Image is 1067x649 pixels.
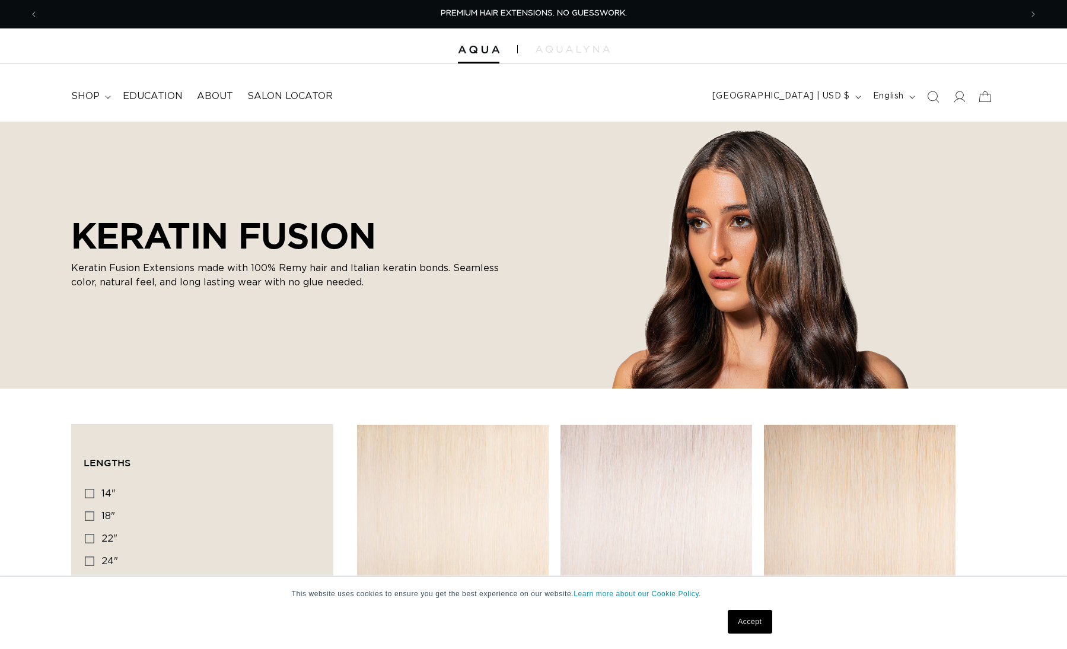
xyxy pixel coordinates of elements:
[240,83,340,110] a: Salon Locator
[101,556,118,566] span: 24"
[705,85,866,108] button: [GEOGRAPHIC_DATA] | USD $
[441,9,627,17] span: PREMIUM HAIR EXTENSIONS. NO GUESSWORK.
[458,46,499,54] img: Aqua Hair Extensions
[64,83,116,110] summary: shop
[84,437,321,479] summary: Lengths (0 selected)
[101,489,116,498] span: 14"
[101,511,115,521] span: 18"
[536,46,610,53] img: aqualyna.com
[873,90,904,103] span: English
[101,534,117,543] span: 22"
[71,261,522,289] p: Keratin Fusion Extensions made with 100% Remy hair and Italian keratin bonds. Seamless color, nat...
[21,3,47,26] button: Previous announcement
[574,590,701,598] a: Learn more about our Cookie Policy.
[866,85,920,108] button: English
[116,83,190,110] a: Education
[197,90,233,103] span: About
[712,90,850,103] span: [GEOGRAPHIC_DATA] | USD $
[1020,3,1046,26] button: Next announcement
[728,610,772,634] a: Accept
[71,215,522,256] h2: KERATIN FUSION
[920,84,946,110] summary: Search
[247,90,333,103] span: Salon Locator
[84,457,130,468] span: Lengths
[190,83,240,110] a: About
[123,90,183,103] span: Education
[71,90,100,103] span: shop
[292,588,776,599] p: This website uses cookies to ensure you get the best experience on our website.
